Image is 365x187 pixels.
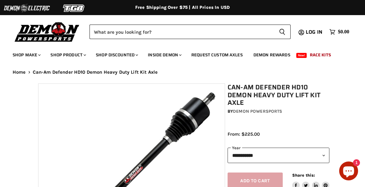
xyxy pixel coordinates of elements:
[143,48,185,61] a: Inside Demon
[46,48,90,61] a: Shop Product
[228,108,329,115] div: by
[8,46,348,61] ul: Main menu
[326,27,352,37] a: $0.00
[306,28,322,36] span: Log in
[8,48,44,61] a: Shop Make
[249,48,295,61] a: Demon Rewards
[91,48,142,61] a: Shop Discounted
[13,70,26,75] a: Home
[187,48,247,61] a: Request Custom Axles
[33,70,158,75] span: Can-Am Defender HD10 Demon Heavy Duty Lift Kit Axle
[296,53,307,58] span: New!
[292,173,315,178] span: Share this:
[228,83,329,107] h1: Can-Am Defender HD10 Demon Heavy Duty Lift Kit Axle
[303,29,326,35] a: Log in
[228,148,329,163] select: year
[274,25,291,39] button: Search
[13,20,82,43] img: Demon Powersports
[228,131,260,137] span: From: $225.00
[305,48,336,61] a: Race Kits
[3,2,50,14] img: Demon Electric Logo 2
[50,2,98,14] img: TGB Logo 2
[233,109,282,114] a: Demon Powersports
[338,29,349,35] span: $0.00
[90,25,291,39] form: Product
[337,161,360,182] inbox-online-store-chat: Shopify online store chat
[90,25,274,39] input: Search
